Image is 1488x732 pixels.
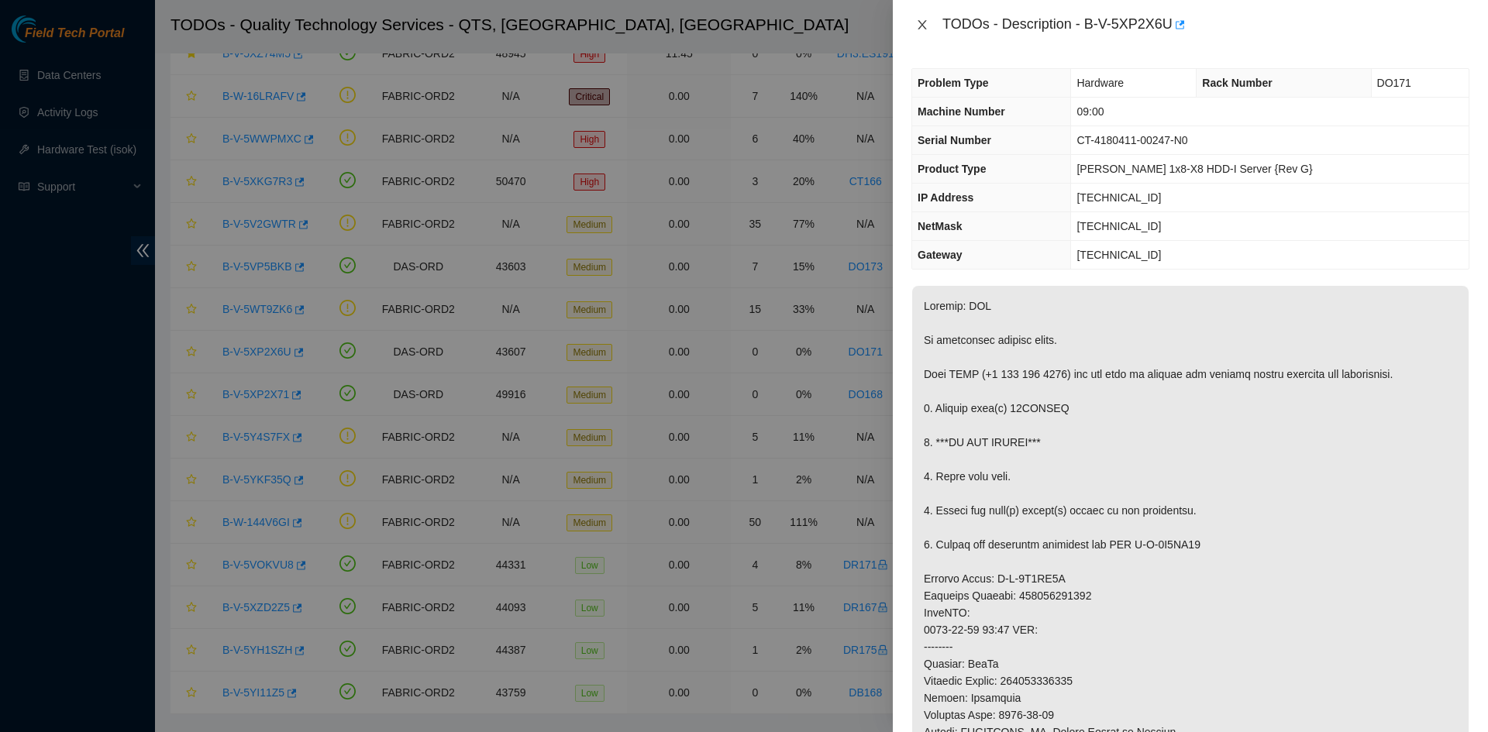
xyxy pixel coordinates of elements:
span: Machine Number [918,105,1005,118]
span: [TECHNICAL_ID] [1076,249,1161,261]
span: Gateway [918,249,963,261]
span: Rack Number [1202,77,1272,89]
span: Hardware [1076,77,1124,89]
span: [PERSON_NAME] 1x8-X8 HDD-I Server {Rev G} [1076,163,1312,175]
span: Product Type [918,163,986,175]
span: [TECHNICAL_ID] [1076,191,1161,204]
span: IP Address [918,191,973,204]
span: NetMask [918,220,963,232]
button: Close [911,18,933,33]
span: Problem Type [918,77,989,89]
div: TODOs - Description - B-V-5XP2X6U [942,12,1469,37]
span: 09:00 [1076,105,1104,118]
span: CT-4180411-00247-N0 [1076,134,1187,146]
span: [TECHNICAL_ID] [1076,220,1161,232]
span: DO171 [1377,77,1411,89]
span: close [916,19,928,31]
span: Serial Number [918,134,991,146]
